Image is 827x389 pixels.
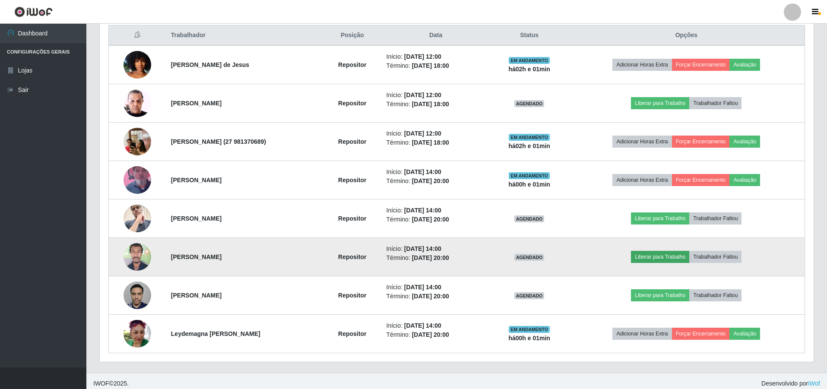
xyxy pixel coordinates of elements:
th: Posição [323,25,381,46]
li: Término: [387,253,485,262]
time: [DATE] 14:00 [404,245,441,252]
time: [DATE] 20:00 [412,331,449,338]
time: [DATE] 12:00 [404,53,441,60]
strong: Repositor [338,138,366,145]
strong: [PERSON_NAME] de Jesus [171,61,249,68]
th: Status [491,25,568,46]
li: Início: [387,168,485,177]
li: Término: [387,215,485,224]
span: © 2025 . [93,379,129,388]
span: EM ANDAMENTO [509,57,550,64]
time: [DATE] 18:00 [412,139,449,146]
img: 1752502072081.jpeg [124,85,151,121]
strong: [PERSON_NAME] [171,215,222,222]
span: AGENDADO [514,100,545,107]
strong: há 00 h e 01 min [508,335,550,342]
span: EM ANDAMENTO [509,134,550,141]
img: 1752090635186.jpeg [124,155,151,205]
li: Início: [387,206,485,215]
span: EM ANDAMENTO [509,326,550,333]
th: Opções [568,25,805,46]
strong: [PERSON_NAME] [171,100,222,107]
strong: Repositor [338,177,366,183]
strong: há 00 h e 01 min [508,181,550,188]
img: 1753206575991.jpeg [124,200,151,237]
button: Avaliação [729,328,760,340]
button: Forçar Encerramento [672,328,730,340]
li: Início: [387,129,485,138]
a: iWof [808,380,820,387]
li: Término: [387,100,485,109]
button: Adicionar Horas Extra [612,136,672,148]
time: [DATE] 20:00 [412,177,449,184]
strong: [PERSON_NAME] (27 981370689) [171,138,266,145]
li: Início: [387,283,485,292]
button: Liberar para Trabalho [631,251,689,263]
strong: [PERSON_NAME] [171,292,222,299]
time: [DATE] 14:00 [404,284,441,291]
th: Data [381,25,491,46]
img: 1749065164355.jpeg [124,40,151,89]
li: Início: [387,52,485,61]
span: AGENDADO [514,292,545,299]
span: IWOF [93,380,109,387]
time: [DATE] 20:00 [412,216,449,223]
strong: Repositor [338,292,366,299]
img: 1753971325777.jpeg [124,238,151,275]
img: CoreUI Logo [14,6,53,17]
strong: Leydemagna [PERSON_NAME] [171,330,260,337]
img: 1754538060330.jpeg [124,277,151,313]
strong: Repositor [338,215,366,222]
li: Término: [387,177,485,186]
button: Trabalhador Faltou [689,212,741,225]
time: [DATE] 12:00 [404,130,441,137]
th: Trabalhador [166,25,323,46]
li: Início: [387,91,485,100]
time: [DATE] 14:00 [404,322,441,329]
li: Término: [387,138,485,147]
span: Desenvolvido por [761,379,820,388]
li: Início: [387,321,485,330]
button: Avaliação [729,59,760,71]
li: Término: [387,61,485,70]
button: Adicionar Horas Extra [612,59,672,71]
span: AGENDADO [514,254,545,261]
button: Avaliação [729,174,760,186]
button: Liberar para Trabalho [631,212,689,225]
time: [DATE] 14:00 [404,168,441,175]
strong: [PERSON_NAME] [171,253,222,260]
button: Liberar para Trabalho [631,97,689,109]
img: 1753832267951.jpeg [124,123,151,160]
button: Forçar Encerramento [672,59,730,71]
button: Forçar Encerramento [672,174,730,186]
button: Adicionar Horas Extra [612,174,672,186]
strong: Repositor [338,61,366,68]
time: [DATE] 20:00 [412,254,449,261]
strong: [PERSON_NAME] [171,177,222,183]
button: Trabalhador Faltou [689,289,741,301]
span: AGENDADO [514,215,545,222]
button: Trabalhador Faltou [689,251,741,263]
time: [DATE] 12:00 [404,92,441,98]
strong: há 02 h e 01 min [508,66,550,73]
strong: Repositor [338,100,366,107]
button: Forçar Encerramento [672,136,730,148]
span: EM ANDAMENTO [509,172,550,179]
button: Adicionar Horas Extra [612,328,672,340]
button: Liberar para Trabalho [631,289,689,301]
li: Término: [387,292,485,301]
img: 1754944379156.jpeg [124,320,151,348]
li: Término: [387,330,485,339]
time: [DATE] 14:00 [404,207,441,214]
button: Trabalhador Faltou [689,97,741,109]
time: [DATE] 18:00 [412,62,449,69]
strong: há 02 h e 01 min [508,142,550,149]
strong: Repositor [338,330,366,337]
time: [DATE] 18:00 [412,101,449,108]
button: Avaliação [729,136,760,148]
time: [DATE] 20:00 [412,293,449,300]
li: Início: [387,244,485,253]
strong: Repositor [338,253,366,260]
